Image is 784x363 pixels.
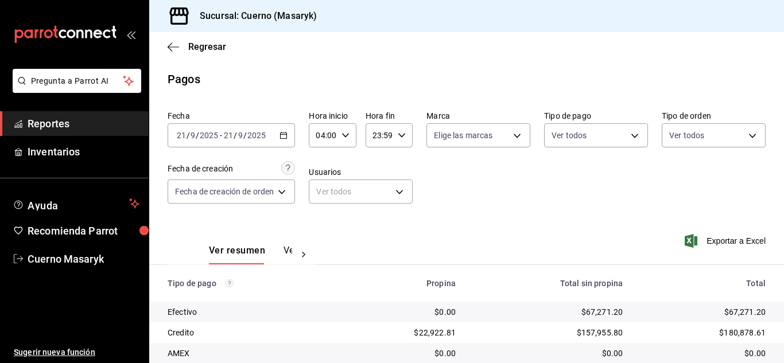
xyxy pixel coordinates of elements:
[234,131,237,140] span: /
[226,279,234,287] svg: Los pagos realizados con Pay y otras terminales son montos brutos.
[168,279,332,288] div: Tipo de pago
[199,131,219,140] input: ----
[641,327,766,338] div: $180,878.61
[687,234,766,248] button: Exportar a Excel
[14,346,139,358] span: Sugerir nueva función
[641,279,766,288] div: Total
[168,348,332,359] div: AMEX
[669,130,704,141] span: Ver todos
[641,348,766,359] div: $0.00
[28,197,125,210] span: Ayuda
[168,306,332,318] div: Efectivo
[209,245,292,264] div: navigation tabs
[191,9,317,23] h3: Sucursal: Cuerno (Masaryk)
[238,131,243,140] input: --
[209,245,265,264] button: Ver resumen
[196,131,199,140] span: /
[13,69,141,93] button: Pregunta a Parrot AI
[434,130,492,141] span: Elige las marcas
[351,327,456,338] div: $22,922.81
[474,306,623,318] div: $67,271.20
[168,327,332,338] div: Credito
[247,131,266,140] input: ----
[168,71,200,88] div: Pagos
[126,30,135,39] button: open_drawer_menu
[351,306,456,318] div: $0.00
[31,75,123,87] span: Pregunta a Parrot AI
[175,186,274,197] span: Fecha de creación de orden
[309,179,413,204] div: Ver todos
[309,168,413,176] label: Usuarios
[351,279,456,288] div: Propina
[187,131,190,140] span: /
[544,112,648,120] label: Tipo de pago
[28,223,139,239] span: Recomienda Parrot
[28,116,139,131] span: Reportes
[284,245,327,264] button: Ver pagos
[641,306,766,318] div: $67,271.20
[28,144,139,159] span: Inventarios
[474,327,623,338] div: $157,955.80
[552,130,587,141] span: Ver todos
[8,83,141,95] a: Pregunta a Parrot AI
[366,112,413,120] label: Hora fin
[168,41,226,52] button: Regresar
[176,131,187,140] input: --
[28,251,139,267] span: Cuerno Masaryk
[426,112,530,120] label: Marca
[190,131,196,140] input: --
[168,112,295,120] label: Fecha
[223,131,234,140] input: --
[309,112,356,120] label: Hora inicio
[168,163,233,175] div: Fecha de creación
[474,279,623,288] div: Total sin propina
[243,131,247,140] span: /
[188,41,226,52] span: Regresar
[474,348,623,359] div: $0.00
[351,348,456,359] div: $0.00
[220,131,222,140] span: -
[662,112,766,120] label: Tipo de orden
